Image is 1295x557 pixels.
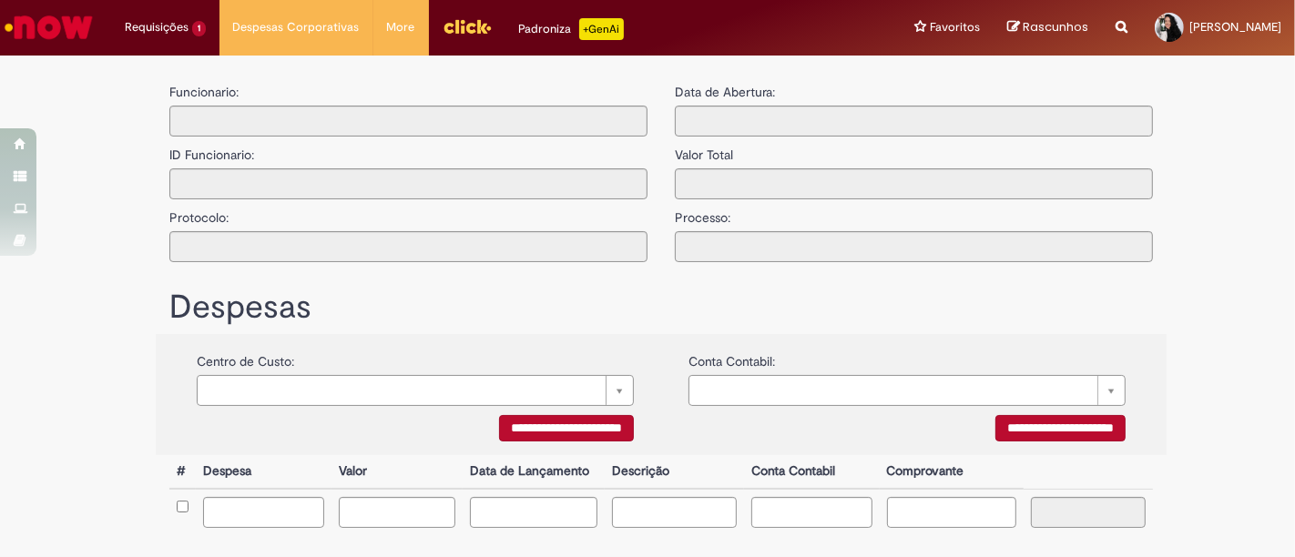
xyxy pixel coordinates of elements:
label: Centro de Custo: [197,343,294,370]
th: Valor [331,455,462,489]
span: Despesas Corporativas [233,18,360,36]
label: Valor Total [675,137,733,164]
th: # [169,455,196,489]
span: Favoritos [930,18,980,36]
th: Descrição [605,455,743,489]
th: Data de Lançamento [463,455,606,489]
span: [PERSON_NAME] [1189,19,1281,35]
img: ServiceNow [2,9,96,46]
img: click_logo_yellow_360x200.png [443,13,492,40]
span: Requisições [125,18,189,36]
label: Data de Abertura: [675,83,775,101]
a: Limpar campo {0} [197,375,634,406]
span: 1 [192,21,206,36]
label: Protocolo: [169,199,229,227]
label: Processo: [675,199,730,227]
a: Rascunhos [1007,19,1088,36]
th: Despesa [196,455,331,489]
th: Comprovante [880,455,1025,489]
th: Conta Contabil [744,455,880,489]
div: Padroniza [519,18,624,40]
p: +GenAi [579,18,624,40]
span: More [387,18,415,36]
label: Conta Contabil: [688,343,775,370]
span: Rascunhos [1023,18,1088,35]
h1: Despesas [169,289,1153,326]
a: Limpar campo {0} [688,375,1126,406]
label: ID Funcionario: [169,137,254,164]
label: Funcionario: [169,83,239,101]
